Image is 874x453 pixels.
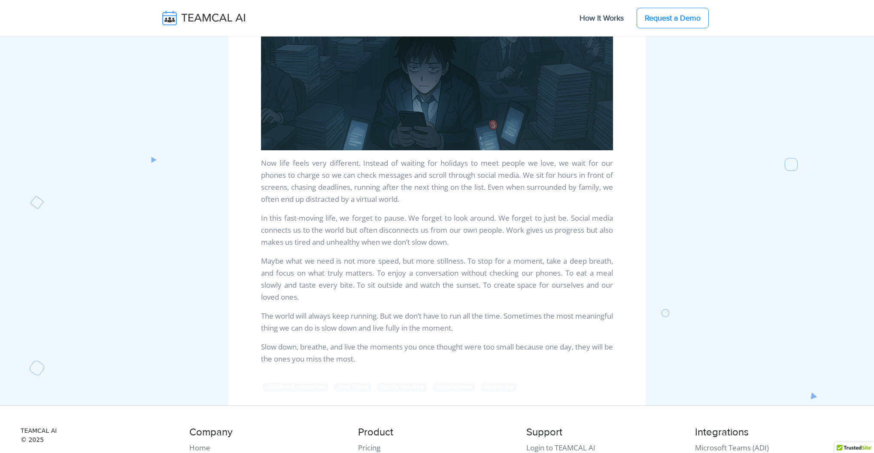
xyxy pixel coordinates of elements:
a: Home [189,443,210,453]
a: Login to TEAMCAL AI [526,443,595,453]
h4: Integrations [695,426,853,439]
p: Slow down, breathe, and live the moments you once thought were too small because one day, they wi... [261,341,613,365]
a: Microsoft Teams (ADI) [695,443,769,453]
p: In this fast-moving life, we forget to pause. We forget to look around. We forget to just be. Soc... [261,212,613,248]
a: Pricing [358,443,380,453]
a: How It Works [571,9,632,27]
span: childhood memories [263,383,328,391]
h4: Support [526,426,685,439]
p: Now life feels very different. Instead of waiting for holidays to meet people we love, we wait fo... [261,157,613,205]
span: simple joy [481,383,517,391]
p: Maybe what we need is not more speed, but more stillness. To stop for a moment, take a deep breat... [261,255,613,303]
a: Request a Demo [637,8,709,28]
p: The world will always keep running. But we don’t have to run all the time. Sometimes the most mea... [261,310,613,334]
h4: Product [358,426,516,439]
h4: Company [189,426,348,439]
span: slow living [334,383,372,391]
small: TEAMCAL AI © 2025 [21,426,179,444]
span: mindfulness [433,383,475,391]
span: family bonding [377,383,427,391]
